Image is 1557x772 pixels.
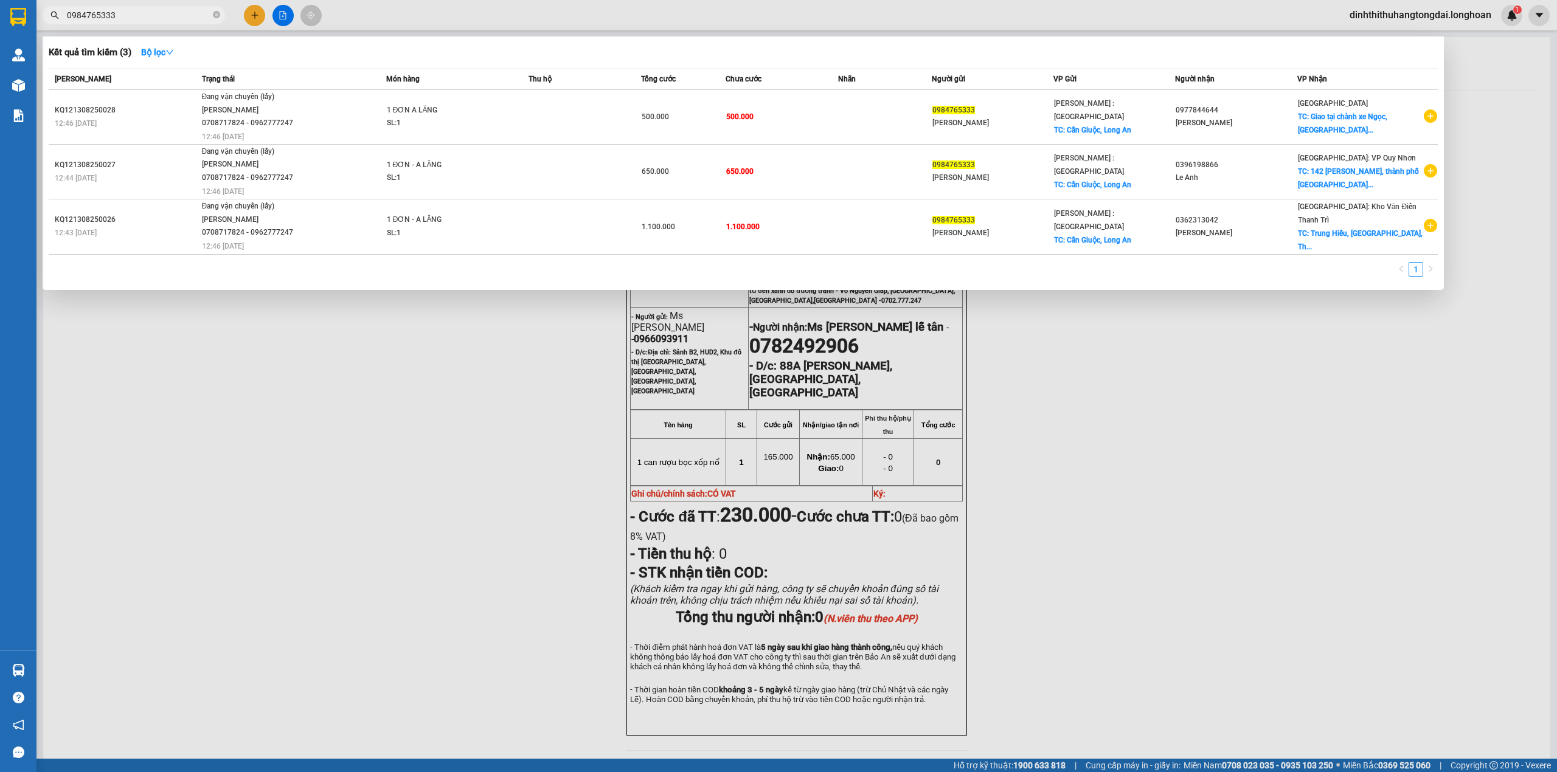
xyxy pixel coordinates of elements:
[387,104,478,117] div: 1 ĐƠN A LĂNG
[12,664,25,677] img: warehouse-icon
[1054,126,1131,134] span: TC: Cần Giuộc, Long An
[932,160,975,169] span: 0984765333
[1054,236,1131,244] span: TC: Cần Giuộc, Long An
[202,242,244,250] span: 12:46 [DATE]
[642,167,669,176] span: 650.000
[202,104,293,130] div: [PERSON_NAME] 0708717824 - 0962777247
[1298,202,1417,224] span: [GEOGRAPHIC_DATA]: Kho Văn Điển Thanh Trì
[387,227,478,240] div: SL: 1
[1298,99,1368,108] span: [GEOGRAPHIC_DATA]
[932,216,975,224] span: 0984765333
[387,159,478,172] div: 1 ĐƠN - A LĂNG
[202,200,293,213] div: Đang vận chuyển (lấy)
[529,75,552,83] span: Thu hộ
[726,112,754,121] span: 500.000
[932,227,1053,240] div: [PERSON_NAME]
[1394,262,1409,277] button: left
[387,213,478,227] div: 1 ĐƠN - A LĂNG
[1394,262,1409,277] li: Previous Page
[1175,75,1215,83] span: Người nhận
[202,75,235,83] span: Trạng thái
[12,49,25,61] img: warehouse-icon
[202,133,244,141] span: 12:46 [DATE]
[202,145,293,159] div: Đang vận chuyển (lấy)
[50,11,59,19] span: search
[55,119,97,128] span: 12:46 [DATE]
[10,8,26,26] img: logo-vxr
[1054,209,1124,231] span: [PERSON_NAME] : [GEOGRAPHIC_DATA]
[1409,262,1423,277] li: 1
[642,112,669,121] span: 500.000
[1176,171,1296,184] div: Le Anh
[932,75,965,83] span: Người gửi
[12,109,25,122] img: solution-icon
[55,229,97,237] span: 12:43 [DATE]
[1176,117,1296,129] div: [PERSON_NAME]
[67,9,210,22] input: Tìm tên, số ĐT hoặc mã đơn
[141,47,174,57] strong: Bộ lọc
[1298,167,1419,189] span: TC: 142 [PERSON_NAME], thành phố [GEOGRAPHIC_DATA]...
[726,222,760,231] span: 1.100.000
[13,692,24,703] span: question-circle
[387,117,478,130] div: SL: 1
[1423,262,1438,277] li: Next Page
[49,46,131,59] h3: Kết quả tìm kiếm ( 3 )
[1176,104,1296,117] div: 0977844644
[55,104,198,117] div: KQ121308250028
[1423,262,1438,277] button: right
[12,79,25,92] img: warehouse-icon
[932,106,975,114] span: 0984765333
[932,117,1053,129] div: [PERSON_NAME]
[838,75,856,83] span: Nhãn
[202,158,293,184] div: [PERSON_NAME] 0708717824 - 0962777247
[213,10,220,21] span: close-circle
[1054,181,1131,189] span: TC: Cần Giuộc, Long An
[165,48,174,57] span: down
[55,159,198,171] div: KQ121308250027
[55,213,198,226] div: KQ121308250026
[1176,214,1296,227] div: 0362313042
[1424,219,1437,232] span: plus-circle
[1409,263,1423,276] a: 1
[932,171,1053,184] div: [PERSON_NAME]
[202,213,293,240] div: [PERSON_NAME] 0708717824 - 0962777247
[55,75,111,83] span: [PERSON_NAME]
[1427,265,1434,272] span: right
[213,11,220,18] span: close-circle
[131,43,184,62] button: Bộ lọcdown
[1398,265,1405,272] span: left
[1298,154,1416,162] span: [GEOGRAPHIC_DATA]: VP Quy Nhơn
[1298,229,1423,251] span: TC: Trung Hiếu, [GEOGRAPHIC_DATA], Th...
[387,171,478,185] div: SL: 1
[13,719,24,731] span: notification
[642,222,675,231] span: 1.100.000
[1176,159,1296,171] div: 0396198866
[1054,99,1124,121] span: [PERSON_NAME] : [GEOGRAPHIC_DATA]
[1424,109,1437,123] span: plus-circle
[13,746,24,758] span: message
[726,75,761,83] span: Chưa cước
[202,187,244,196] span: 12:46 [DATE]
[726,167,754,176] span: 650.000
[1054,154,1124,176] span: [PERSON_NAME] : [GEOGRAPHIC_DATA]
[386,75,420,83] span: Món hàng
[1298,112,1387,134] span: TC: Giao tại chành xe Ngọc, [GEOGRAPHIC_DATA]...
[1424,164,1437,177] span: plus-circle
[1176,227,1296,240] div: [PERSON_NAME]
[641,75,676,83] span: Tổng cước
[1053,75,1077,83] span: VP Gửi
[55,174,97,182] span: 12:44 [DATE]
[202,91,293,104] div: Đang vận chuyển (lấy)
[1297,75,1327,83] span: VP Nhận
